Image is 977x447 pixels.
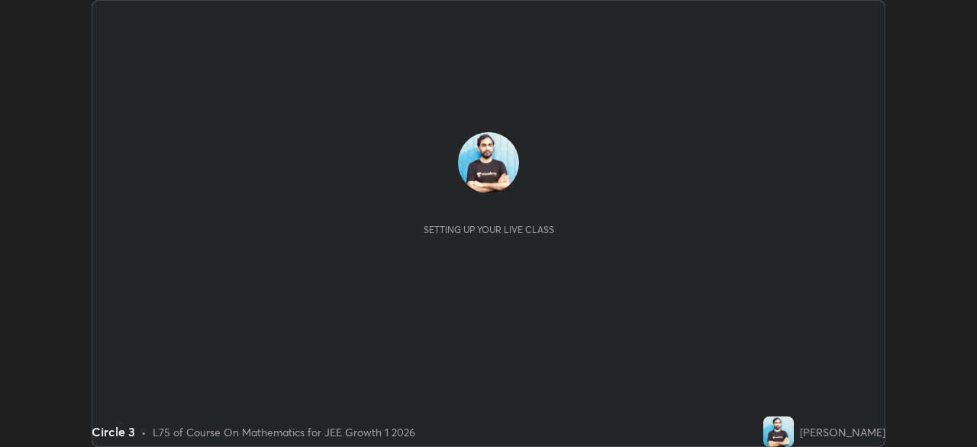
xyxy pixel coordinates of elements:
[424,224,554,235] div: Setting up your live class
[92,423,135,441] div: Circle 3
[141,424,147,440] div: •
[458,132,519,193] img: 41f1aa9c7ca44fd2ad61e2e528ab5424.jpg
[763,416,794,447] img: 41f1aa9c7ca44fd2ad61e2e528ab5424.jpg
[800,424,885,440] div: [PERSON_NAME]
[153,424,415,440] div: L75 of Course On Mathematics for JEE Growth 1 2026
